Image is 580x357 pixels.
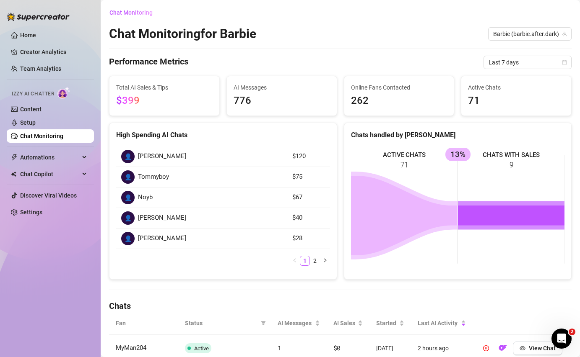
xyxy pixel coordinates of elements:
span: right [323,258,328,263]
button: Chat Monitoring [109,6,159,19]
div: High Spending AI Chats [116,130,330,140]
th: Last AI Activity [411,312,473,335]
span: $0 [333,344,341,352]
span: 1 [278,344,281,352]
span: filter [259,317,268,329]
div: 👤 [121,150,135,163]
button: right [320,256,330,266]
button: OF [496,342,510,355]
a: 1 [300,256,310,265]
h2: Chat Monitoring for Barbie [109,26,256,42]
a: Content [20,106,42,113]
span: Online Fans Contacted [351,83,447,92]
img: OF [499,344,507,352]
span: Started [376,318,398,328]
h4: Performance Metrics [109,56,188,69]
article: $67 [292,193,325,203]
span: Active [194,345,209,352]
span: 262 [351,93,447,109]
span: Tommyboy [138,172,169,182]
span: Barbie (barbie.after.dark) [493,28,567,40]
th: AI Messages [271,312,327,335]
article: $75 [292,172,325,182]
span: Status [185,318,257,328]
span: Active Chats [468,83,564,92]
h4: Chats [109,300,572,312]
img: logo-BBDzfeDw.svg [7,13,70,21]
span: Last 7 days [489,56,567,69]
a: 2 [310,256,320,265]
article: $40 [292,213,325,223]
span: 2 [569,329,575,335]
span: left [292,258,297,263]
span: Chat Monitoring [109,9,153,16]
span: filter [261,321,266,326]
span: calendar [562,60,567,65]
div: 👤 [121,211,135,225]
span: Last AI Activity [418,318,459,328]
img: Chat Copilot [11,171,16,177]
span: pause-circle [483,345,489,351]
span: Chat Copilot [20,167,80,181]
th: AI Sales [327,312,370,335]
th: Started [369,312,411,335]
a: Creator Analytics [20,45,87,59]
span: View Chat [529,345,556,352]
li: Next Page [320,256,330,266]
div: 👤 [121,170,135,184]
span: [PERSON_NAME] [138,234,186,244]
span: Izzy AI Chatter [12,90,54,98]
span: Total AI Sales & Tips [116,83,213,92]
a: OF [496,347,510,353]
a: Settings [20,209,42,216]
li: 2 [310,256,320,266]
span: 776 [234,93,330,109]
span: AI Sales [333,318,356,328]
span: Noyb [138,193,153,203]
span: [PERSON_NAME] [138,152,186,162]
a: Home [20,32,36,39]
div: 👤 [121,191,135,204]
div: Chats handled by [PERSON_NAME] [351,130,565,140]
span: 71 [468,93,564,109]
a: Chat Monitoring [20,133,63,139]
span: AI Messages [278,318,313,328]
span: team [562,31,567,36]
span: thunderbolt [11,154,18,161]
img: AI Chatter [57,87,70,99]
th: Fan [109,312,178,335]
div: 👤 [121,232,135,245]
article: $120 [292,152,325,162]
button: left [290,256,300,266]
li: Previous Page [290,256,300,266]
iframe: Intercom live chat [551,329,572,349]
li: 1 [300,256,310,266]
a: Setup [20,119,36,126]
a: Team Analytics [20,65,61,72]
span: AI Messages [234,83,330,92]
button: View Chat [513,342,562,355]
span: Automations [20,151,80,164]
span: $399 [116,95,140,106]
article: $28 [292,234,325,244]
span: [PERSON_NAME] [138,213,186,223]
a: Discover Viral Videos [20,192,77,199]
span: MyMan204 [116,344,146,352]
span: eye [520,345,525,351]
